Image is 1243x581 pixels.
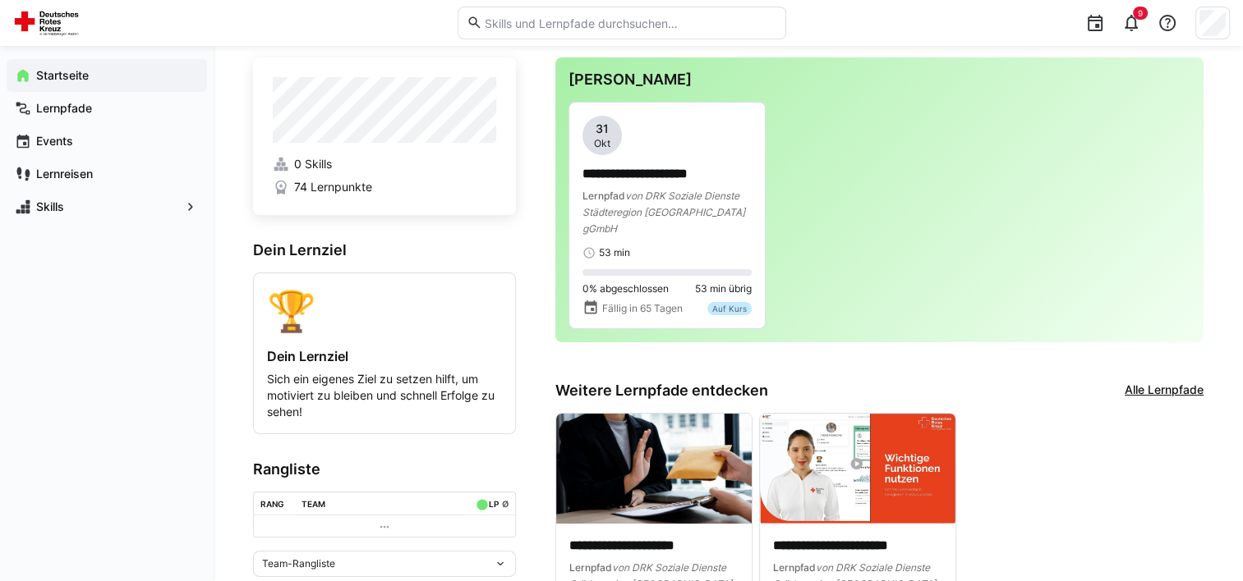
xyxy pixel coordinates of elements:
[569,561,612,574] span: Lernpfad
[760,414,955,524] img: image
[582,190,625,202] span: Lernpfad
[253,460,516,478] h3: Rangliste
[556,414,752,524] img: image
[260,499,284,509] div: Rang
[582,282,669,295] span: 0% abgeschlossen
[1138,8,1143,18] span: 9
[1125,382,1204,400] a: Alle Lernpfade
[294,179,372,195] span: 74 Lernpunkte
[555,382,768,400] h3: Weitere Lernpfade entdecken
[267,286,502,335] div: 🏆
[482,16,776,30] input: Skills und Lernpfade durchsuchen…
[302,499,325,509] div: Team
[273,156,496,172] a: 0 Skills
[489,499,499,509] div: LP
[773,561,816,574] span: Lernpfad
[599,246,630,259] span: 53 min
[602,302,683,315] span: Fällig in 65 Tagen
[253,241,516,259] h3: Dein Lernziel
[594,137,610,150] span: Okt
[695,282,752,295] span: 53 min übrig
[582,190,745,235] span: von DRK Soziale Dienste Städteregion [GEOGRAPHIC_DATA] gGmbH
[569,71,1190,89] h3: [PERSON_NAME]
[294,156,332,172] span: 0 Skills
[501,496,509,510] a: ø
[267,371,502,420] p: Sich ein eigenes Ziel zu setzen hilft, um motiviert zu bleiben und schnell Erfolge zu sehen!
[707,302,752,315] div: Auf Kurs
[267,348,502,364] h4: Dein Lernziel
[262,557,335,570] span: Team-Rangliste
[596,121,609,137] span: 31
